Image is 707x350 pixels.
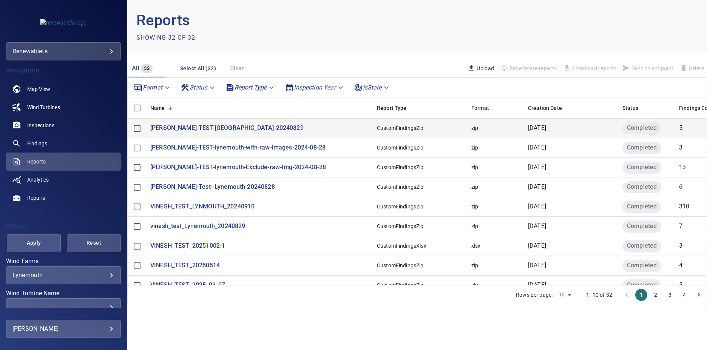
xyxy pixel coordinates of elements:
[150,222,245,231] a: vinesh_test_Lynemouth_20240829
[377,281,424,289] div: CustomFindingsZip
[351,81,394,94] div: isStale
[528,281,546,290] p: [DATE]
[377,262,424,269] div: CustomFindingsZip
[377,222,424,230] div: CustomFindingsZip
[6,66,121,74] h4: Navigation
[282,81,347,94] div: Inspection Year
[27,140,47,147] span: Findings
[147,97,373,119] div: Name
[650,289,662,301] button: Go to page 2
[6,80,121,98] a: map noActive
[528,202,546,211] p: [DATE]
[67,234,121,252] button: Reset
[6,98,121,116] a: windturbines noActive
[377,97,407,119] div: Report Type
[6,223,121,230] h4: Filters
[679,281,682,290] p: 5
[622,242,661,250] span: Completed
[528,242,546,250] p: [DATE]
[678,289,690,301] button: Go to page 4
[235,84,267,91] em: Report Type
[528,261,546,270] p: [DATE]
[528,97,562,119] div: Creation Date
[622,202,661,211] span: Completed
[622,97,638,119] div: Status
[190,84,207,91] em: Status
[377,124,424,132] div: CustomFindingsZip
[471,262,478,269] div: zip
[150,124,304,133] p: [PERSON_NAME]-TEST-[GEOGRAPHIC_DATA]-20240829
[150,242,225,250] p: VINESH_TEST_20251002-1
[6,42,121,60] div: renewablefs
[619,97,675,119] div: Status
[468,64,494,72] span: Upload
[143,84,162,91] em: Format
[377,163,424,171] div: CustomFindingsZip
[471,124,478,132] div: zip
[528,163,546,172] p: [DATE]
[524,97,619,119] div: Creation Date
[131,81,174,94] div: Format
[150,202,255,211] a: VINESH_TEST_LYNMOUTH_20240910
[6,298,121,316] div: Wind Turbine Name
[635,289,647,301] button: page 1
[177,62,219,76] button: Select All (32)
[622,124,661,133] span: Completed
[622,261,661,270] span: Completed
[586,291,613,299] p: 1–10 of 32
[468,97,524,119] div: Format
[664,289,676,301] button: Go to page 3
[471,281,478,289] div: zip
[12,271,114,279] div: Lynemouth
[136,9,417,32] p: Reports
[471,203,478,210] div: zip
[679,143,682,152] p: 3
[7,234,61,252] button: Apply
[150,183,275,191] p: [PERSON_NAME]-Test--Lynemouth-20240828
[679,183,682,191] p: 6
[528,143,546,152] p: [DATE]
[622,222,661,231] span: Completed
[27,158,46,165] span: Reports
[294,84,335,91] em: Inspection Year
[12,323,114,335] div: [PERSON_NAME]
[465,62,497,75] button: Upload
[27,176,49,183] span: Analytics
[150,97,165,119] div: Name
[150,281,225,290] a: VINESH_TEST_2025_03_07
[622,281,661,290] span: Completed
[679,124,682,133] p: 5
[141,64,153,73] span: 32
[679,242,682,250] p: 3
[471,144,478,151] div: zip
[377,242,426,250] div: CustomFindingsXlsx
[528,183,546,191] p: [DATE]
[622,143,661,152] span: Completed
[40,19,86,26] img: renewablefs-logo
[150,261,220,270] a: VINESH_TEST_20250514
[471,163,478,171] div: zip
[679,202,689,211] p: 310
[6,134,121,153] a: findings noActive
[12,45,114,57] div: renewablefs
[556,289,574,300] div: 10
[679,222,682,231] p: 7
[622,183,661,191] span: Completed
[679,261,682,270] p: 4
[27,122,54,129] span: Inspections
[27,103,60,111] span: Wind Turbines
[6,290,121,296] label: Wind Turbine Name
[516,291,553,299] p: Rows per page:
[150,143,326,152] p: [PERSON_NAME]-TEST-lynemouth-with-raw-images-2024-08-28
[6,153,121,171] a: reports active
[377,183,424,191] div: CustomFindingsZip
[471,183,478,191] div: zip
[6,171,121,189] a: analytics noActive
[377,144,424,151] div: CustomFindingsZip
[165,103,176,113] button: Sort
[150,163,326,172] a: [PERSON_NAME]-TEST-lynemouth-Exclude-raw-Img-2024-08-28
[622,163,661,172] span: Completed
